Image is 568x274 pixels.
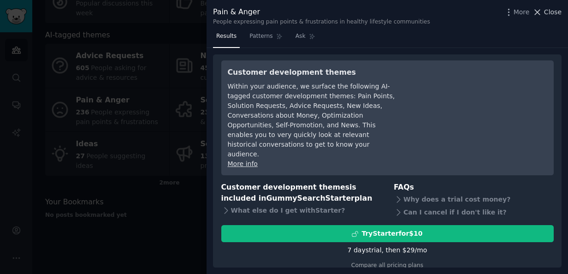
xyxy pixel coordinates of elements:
[266,194,354,203] span: GummySearch Starter
[348,245,427,255] div: 7 days trial, then $ 29 /mo
[532,7,562,17] button: Close
[228,82,396,159] div: Within your audience, we surface the following AI-tagged customer development themes: Pain Points...
[221,204,381,217] div: What else do I get with Starter ?
[221,225,554,242] button: TryStarterfor$10
[249,32,272,41] span: Patterns
[409,67,547,136] iframe: YouTube video player
[351,262,423,268] a: Compare all pricing plans
[213,29,240,48] a: Results
[216,32,237,41] span: Results
[394,206,554,219] div: Can I cancel if I don't like it?
[514,7,530,17] span: More
[544,7,562,17] span: Close
[221,182,381,204] h3: Customer development themes is included in plan
[228,160,258,167] a: More info
[296,32,306,41] span: Ask
[292,29,319,48] a: Ask
[394,193,554,206] div: Why does a trial cost money?
[246,29,285,48] a: Patterns
[213,18,430,26] div: People expressing pain points & frustrations in healthy lifestyle communities
[504,7,530,17] button: More
[394,182,554,193] h3: FAQs
[213,6,430,18] div: Pain & Anger
[361,229,422,238] div: Try Starter for $10
[228,67,396,78] h3: Customer development themes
